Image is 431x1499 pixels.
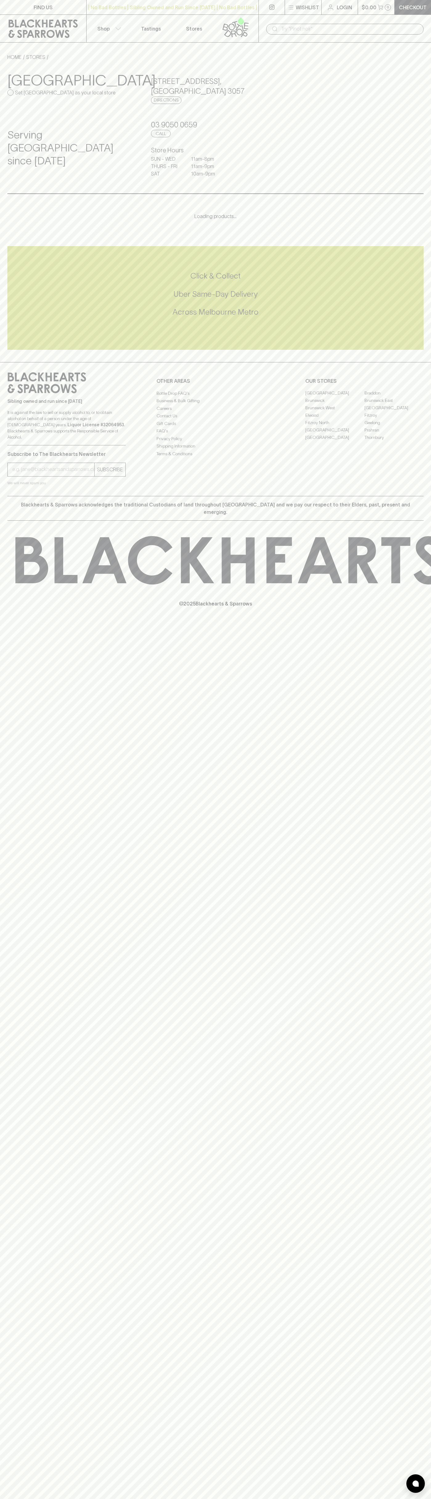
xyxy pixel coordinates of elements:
p: Set [GEOGRAPHIC_DATA] as your local store [15,89,116,96]
p: 10am - 9pm [191,170,222,177]
a: Geelong [364,419,424,427]
a: Tastings [129,15,173,42]
a: FAQ's [157,427,275,435]
h3: [GEOGRAPHIC_DATA] [7,72,136,89]
a: [GEOGRAPHIC_DATA] [305,434,364,441]
p: FIND US [34,4,53,11]
p: 11am - 8pm [191,155,222,163]
p: Subscribe to The Blackhearts Newsletter [7,450,126,458]
p: Tastings [141,25,161,32]
p: Stores [186,25,202,32]
div: Call to action block [7,246,424,349]
strong: Liquor License #32064953 [67,422,124,427]
p: Sibling owned and run since [DATE] [7,398,126,404]
h5: Click & Collect [7,271,424,281]
p: Blackhearts & Sparrows acknowledges the traditional Custodians of land throughout [GEOGRAPHIC_DAT... [12,501,419,516]
a: Brunswick East [364,397,424,404]
a: Terms & Conditions [157,450,275,457]
button: SUBSCRIBE [95,463,125,476]
p: Loading products... [6,213,425,220]
a: Privacy Policy [157,435,275,442]
a: Thornbury [364,434,424,441]
a: Brunswick [305,397,364,404]
h5: Uber Same-Day Delivery [7,289,424,299]
p: SAT [151,170,182,177]
a: Contact Us [157,412,275,420]
p: It is against the law to sell or supply alcohol to, or to obtain alcohol on behalf of a person un... [7,409,126,440]
p: OTHER AREAS [157,377,275,385]
button: Shop [87,15,130,42]
h6: Store Hours [151,145,280,155]
h5: Across Melbourne Metro [7,307,424,317]
a: Shipping Information [157,443,275,450]
p: Shop [97,25,110,32]
a: [GEOGRAPHIC_DATA] [305,427,364,434]
p: THURS - FRI [151,163,182,170]
p: Wishlist [296,4,319,11]
p: Login [337,4,352,11]
p: 0 [387,6,389,9]
p: Checkout [399,4,427,11]
p: $0.00 [362,4,376,11]
a: Braddon [364,390,424,397]
a: [GEOGRAPHIC_DATA] [305,390,364,397]
p: OUR STORES [305,377,424,385]
a: Brunswick West [305,404,364,412]
a: Stores [173,15,216,42]
a: Careers [157,405,275,412]
p: SUBSCRIBE [97,466,123,473]
p: SUN - WED [151,155,182,163]
a: HOME [7,54,22,60]
a: STORES [26,54,45,60]
img: bubble-icon [413,1480,419,1487]
a: Bottle Drop FAQ's [157,390,275,397]
a: [GEOGRAPHIC_DATA] [364,404,424,412]
input: e.g. jane@blackheartsandsparrows.com.au [12,465,94,474]
a: Prahran [364,427,424,434]
a: Fitzroy North [305,419,364,427]
p: 11am - 9pm [191,163,222,170]
p: We will never spam you [7,480,126,486]
h5: 03 9050 0659 [151,120,280,130]
a: Fitzroy [364,412,424,419]
input: Try "Pinot noir" [281,24,419,34]
a: Gift Cards [157,420,275,427]
a: Call [151,130,171,137]
h4: Serving [GEOGRAPHIC_DATA] since [DATE] [7,129,136,167]
a: Directions [151,97,181,104]
a: Elwood [305,412,364,419]
h5: [STREET_ADDRESS] , [GEOGRAPHIC_DATA] 3057 [151,76,280,96]
a: Business & Bulk Gifting [157,397,275,405]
